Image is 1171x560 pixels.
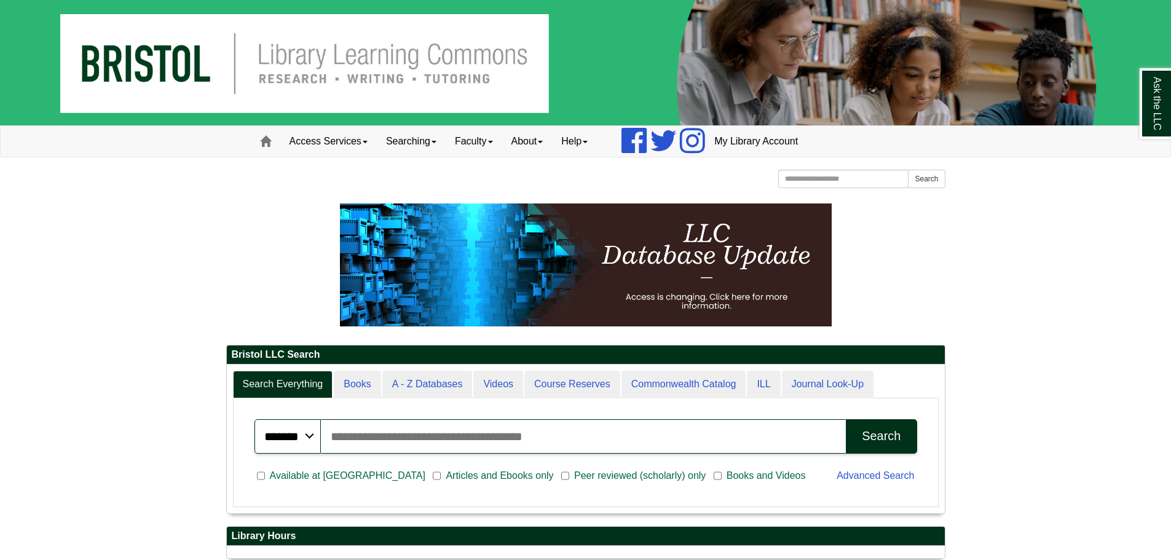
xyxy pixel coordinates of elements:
[621,371,746,398] a: Commonwealth Catalog
[334,371,380,398] a: Books
[524,371,620,398] a: Course Reserves
[561,470,569,481] input: Peer reviewed (scholarly) only
[862,429,901,443] div: Search
[722,468,811,483] span: Books and Videos
[227,527,945,546] h2: Library Hours
[473,371,523,398] a: Videos
[552,126,597,157] a: Help
[340,203,832,326] img: HTML tutorial
[846,419,917,454] button: Search
[908,170,945,188] button: Search
[433,470,441,481] input: Articles and Ebooks only
[265,468,430,483] span: Available at [GEOGRAPHIC_DATA]
[382,371,473,398] a: A - Z Databases
[441,468,558,483] span: Articles and Ebooks only
[502,126,553,157] a: About
[227,345,945,365] h2: Bristol LLC Search
[377,126,446,157] a: Searching
[280,126,377,157] a: Access Services
[446,126,502,157] a: Faculty
[747,371,780,398] a: ILL
[837,470,914,481] a: Advanced Search
[569,468,711,483] span: Peer reviewed (scholarly) only
[782,371,873,398] a: Journal Look-Up
[233,371,333,398] a: Search Everything
[714,470,722,481] input: Books and Videos
[257,470,265,481] input: Available at [GEOGRAPHIC_DATA]
[705,126,807,157] a: My Library Account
